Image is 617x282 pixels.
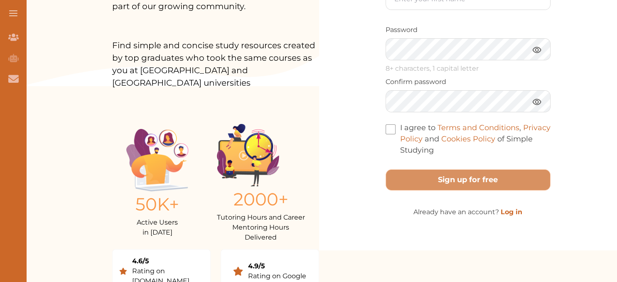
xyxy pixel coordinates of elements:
[386,207,551,217] p: Already have an account?
[248,271,306,281] div: Rating on Google
[441,134,495,143] a: Cookies Policy
[386,77,551,87] p: Confirm password
[126,218,189,237] p: Active Users in [DATE]
[386,25,551,35] p: Password
[132,256,204,266] div: 4.6/5
[532,96,542,107] img: eye.3286bcf0.webp
[386,64,551,74] p: 8+ characters, 1 capital letter
[217,213,305,242] p: Tutoring Hours and Career Mentoring Hours Delivered
[126,191,189,218] p: 50K+
[532,45,542,55] img: eye.3286bcf0.webp
[126,129,189,191] img: Illustration.25158f3c.png
[386,122,551,156] label: I agree to , and of Simple Studying
[217,124,279,186] img: Group%201403.ccdcecb8.png
[112,26,319,102] p: Find simple and concise study resources created by top graduates who took the same courses as you...
[438,123,519,132] a: Terms and Conditions
[386,169,551,190] button: Sign up for free
[248,261,306,271] div: 4.9/5
[501,208,522,216] a: Log in
[217,186,305,213] p: 2000+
